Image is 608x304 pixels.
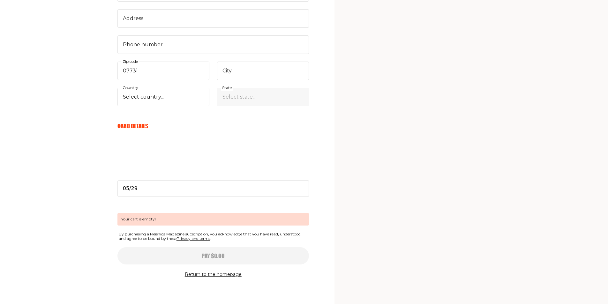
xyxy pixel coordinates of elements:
[117,88,209,106] select: Country
[117,62,209,80] input: Zip code
[202,253,225,259] span: Pay $0.00
[117,137,309,185] iframe: card
[121,84,139,91] label: Country
[117,122,309,130] h6: Card Details
[117,9,309,28] input: Address
[176,236,210,241] a: Privacy and terms
[121,58,139,65] label: Zip code
[117,159,309,206] iframe: cvv
[217,62,309,80] input: City
[117,180,309,197] input: Please enter a valid expiration date in the format MM/YY
[221,84,233,91] label: State
[117,247,309,264] button: Pay $0.00
[217,88,309,106] select: State
[185,271,242,278] button: Return to the homepage
[117,231,309,242] span: By purchasing a Fleishigs Magazine subscription, you acknowledge that you have read, understood, ...
[117,213,309,225] span: Your cart is empty!
[117,35,309,54] input: Phone number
